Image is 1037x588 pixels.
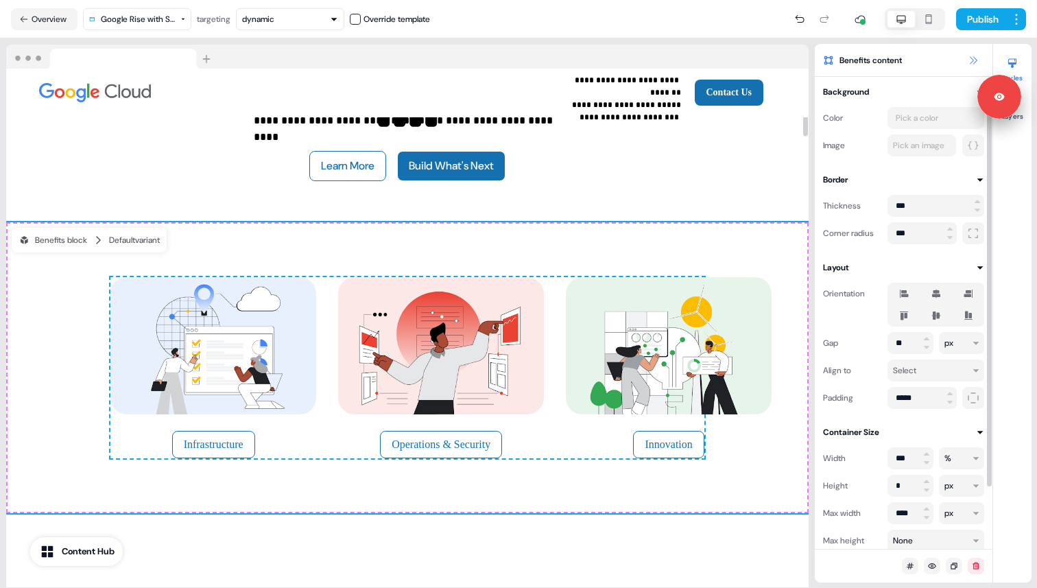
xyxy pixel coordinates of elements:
[839,54,902,67] span: Benefits content
[566,277,772,458] div: ImageInnovation
[197,12,230,26] div: targeting
[823,261,849,274] div: Layout
[695,80,764,106] button: Contact Us
[890,139,947,152] div: Pick an image
[62,545,115,558] div: Content Hub
[823,261,984,274] button: Layout
[823,222,882,244] div: Corner radius
[110,277,316,414] img: Image
[887,134,956,156] button: Pick an image
[823,107,882,129] div: Color
[6,45,217,69] img: Browser topbar
[338,277,544,414] img: Image
[993,52,1032,82] button: Styles
[893,364,916,377] div: Select
[823,447,882,469] div: Width
[944,451,951,465] div: %
[109,233,160,247] div: Default variant
[944,479,953,493] div: px
[633,431,704,458] button: Innovation
[363,12,430,26] div: Override template
[101,12,176,26] div: Google Rise with SAP on Google Cloud
[566,277,772,414] img: Image
[309,151,505,181] div: Learn MoreBuild What's Next
[39,83,263,103] div: Image
[823,85,869,99] div: Background
[823,425,984,439] button: Container Size
[236,8,344,30] button: dynamic
[887,107,984,129] button: Pick a color
[823,502,882,524] div: Max width
[11,8,78,30] button: Overview
[823,425,879,439] div: Container Size
[823,134,882,156] div: Image
[30,537,123,566] button: Content Hub
[823,530,882,552] div: Max height
[823,173,848,187] div: Border
[893,111,941,125] div: Pick a color
[380,431,502,458] button: Operations & Security
[19,233,87,247] div: Benefits block
[893,534,913,548] div: None
[823,332,882,354] div: Gap
[242,12,274,26] div: dynamic
[397,151,505,181] button: Build What's Next
[823,475,882,497] div: Height
[309,151,386,181] button: Learn More
[172,431,255,458] button: Infrastructure
[338,277,544,458] div: ImageOperations & Security
[823,173,984,187] button: Border
[823,85,984,99] button: Background
[944,506,953,520] div: px
[823,283,882,305] div: Orientation
[823,360,882,381] div: Align to
[944,336,953,350] div: px
[110,277,316,458] div: ImageInfrastructure
[823,387,882,409] div: Padding
[823,195,882,217] div: Thickness
[956,8,1007,30] button: Publish
[39,83,151,103] img: Image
